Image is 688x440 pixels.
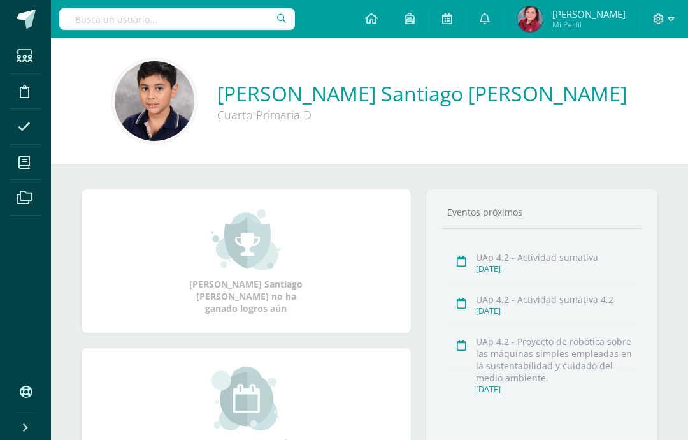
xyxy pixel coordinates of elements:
div: UAp 4.2 - Actividad sumativa 4.2 [476,293,636,305]
input: Busca un usuario... [59,8,295,30]
img: 1f56cdfbdb3ff43b7d5e8b5f6998c9bb.png [115,61,194,141]
div: UAp 4.2 - Actividad sumativa [476,251,636,263]
span: [PERSON_NAME] [552,8,626,20]
div: [PERSON_NAME] Santiago [PERSON_NAME] no ha ganado logros aún [182,208,310,314]
div: [DATE] [476,305,636,316]
img: event_small.png [211,367,281,430]
img: 0b8d021b2627ae0b95c1d0209c1dd330.png [517,6,543,32]
span: Mi Perfil [552,19,626,30]
div: UAp 4.2 - Proyecto de robótica sobre las máquinas simples empleadas en la sustentabilidad y cuida... [476,335,636,384]
a: [PERSON_NAME] Santiago [PERSON_NAME] [217,80,627,107]
div: [DATE] [476,263,636,274]
div: Cuarto Primaria D [217,107,599,122]
img: achievement_small.png [211,208,281,272]
div: [DATE] [476,384,636,395]
div: Eventos próximos [442,206,641,218]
